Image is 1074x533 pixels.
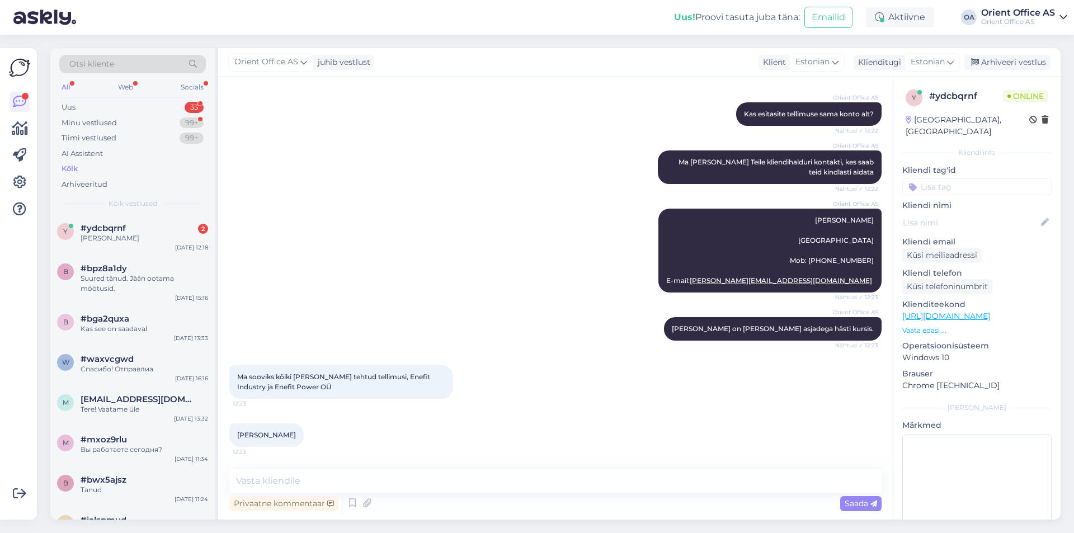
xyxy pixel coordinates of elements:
span: y [63,227,68,235]
div: Uus [62,102,76,113]
span: Otsi kliente [69,58,114,70]
span: Orient Office AS [833,308,878,317]
div: OA [961,10,977,25]
div: Вы работаете сегодня? [81,445,208,455]
div: Privaatne kommentaar [229,496,338,511]
p: Klienditeekond [902,299,1052,310]
p: Chrome [TECHNICAL_ID] [902,380,1052,392]
div: Socials [178,80,206,95]
div: Orient Office AS [981,17,1055,26]
div: Tere! Vaatame üle [81,404,208,414]
div: Suured tänud. Jään ootama möötusid. [81,273,208,294]
p: Vaata edasi ... [902,326,1052,336]
span: b [63,318,68,326]
div: # ydcbqrnf [929,89,1003,103]
p: Windows 10 [902,352,1052,364]
div: 99+ [180,117,204,129]
p: Kliendi telefon [902,267,1052,279]
div: Klienditugi [854,56,901,68]
p: Kliendi nimi [902,200,1052,211]
input: Lisa nimi [903,216,1039,229]
p: Brauser [902,368,1052,380]
div: [DATE] 15:16 [175,294,208,302]
button: Emailid [804,7,852,28]
div: [DATE] 11:24 [175,495,208,503]
span: i [64,519,67,527]
div: Aktiivne [866,7,934,27]
div: Arhiveeri vestlus [964,55,1051,70]
span: Kõik vestlused [109,199,157,209]
div: [GEOGRAPHIC_DATA], [GEOGRAPHIC_DATA] [906,114,1029,138]
p: Kliendi email [902,236,1052,248]
a: [URL][DOMAIN_NAME] [902,311,990,321]
a: [PERSON_NAME][EMAIL_ADDRESS][DOMAIN_NAME] [690,276,872,285]
div: [DATE] 11:34 [175,455,208,463]
span: y [912,93,916,102]
div: All [59,80,72,95]
a: Orient Office ASOrient Office AS [981,8,1067,26]
span: Nähtud ✓ 12:23 [835,293,878,301]
div: 2 [198,224,208,234]
span: Estonian [911,56,945,68]
div: Proovi tasuta juba täna: [674,11,800,24]
div: Tiimi vestlused [62,133,116,144]
span: Online [1003,90,1048,102]
div: juhib vestlust [313,56,370,68]
p: Operatsioonisüsteem [902,340,1052,352]
span: #waxvcgwd [81,354,134,364]
p: Kliendi tag'id [902,164,1052,176]
span: #bpz8a1dy [81,263,127,273]
div: AI Assistent [62,148,103,159]
input: Lisa tag [902,178,1052,195]
div: 99+ [180,133,204,144]
span: [PERSON_NAME] [237,431,296,439]
span: m [63,438,69,447]
span: b [63,267,68,276]
span: #bwx5ajsz [81,475,126,485]
div: Orient Office AS [981,8,1055,17]
span: mihkel1@mail.ru [81,394,197,404]
span: Ma [PERSON_NAME] Teile kliendihalduri kontakti, kes saab teid kindlasti aidata [679,158,875,176]
div: Küsi telefoninumbrit [902,279,992,294]
span: Orient Office AS [833,200,878,208]
div: [PERSON_NAME] [902,403,1052,413]
div: Kliendi info [902,148,1052,158]
span: 12:23 [233,447,275,456]
div: 33 [185,102,204,113]
div: [DATE] 13:32 [174,414,208,423]
div: [DATE] 16:16 [175,374,208,383]
span: m [63,398,69,407]
span: Orient Office AS [833,141,878,150]
span: Orient Office AS [833,93,878,102]
div: [PERSON_NAME] [81,233,208,243]
div: [DATE] 12:18 [175,243,208,252]
span: Estonian [795,56,830,68]
span: Saada [845,498,877,508]
div: [DATE] 13:33 [174,334,208,342]
div: Web [116,80,135,95]
span: Nähtud ✓ 12:23 [835,341,878,350]
b: Uus! [674,12,695,22]
div: Klient [759,56,786,68]
div: Arhiveeritud [62,179,107,190]
div: Tanud [81,485,208,495]
span: w [62,358,69,366]
span: Kas esitasite tellimuse sama konto alt? [744,110,874,118]
div: Küsi meiliaadressi [902,248,982,263]
span: #ialspmud [81,515,126,525]
div: Спасибо! Отправлиа [81,364,208,374]
span: Nähtud ✓ 12:22 [835,185,878,193]
span: Ma sooviks kõiki [PERSON_NAME] tehtud tellimusi, Enefit Industry ja Enefit Power OÜ [237,372,432,391]
span: 12:23 [233,399,275,408]
p: Märkmed [902,419,1052,431]
img: Askly Logo [9,57,30,78]
span: b [63,479,68,487]
span: Orient Office AS [234,56,298,68]
span: #ydcbqrnf [81,223,126,233]
span: #bga2quxa [81,314,129,324]
div: Kas see on saadaval [81,324,208,334]
span: [PERSON_NAME] on [PERSON_NAME] asjadega hästi kursis. [672,324,874,333]
div: Minu vestlused [62,117,117,129]
div: Kõik [62,163,78,174]
span: #mxoz9rlu [81,435,127,445]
